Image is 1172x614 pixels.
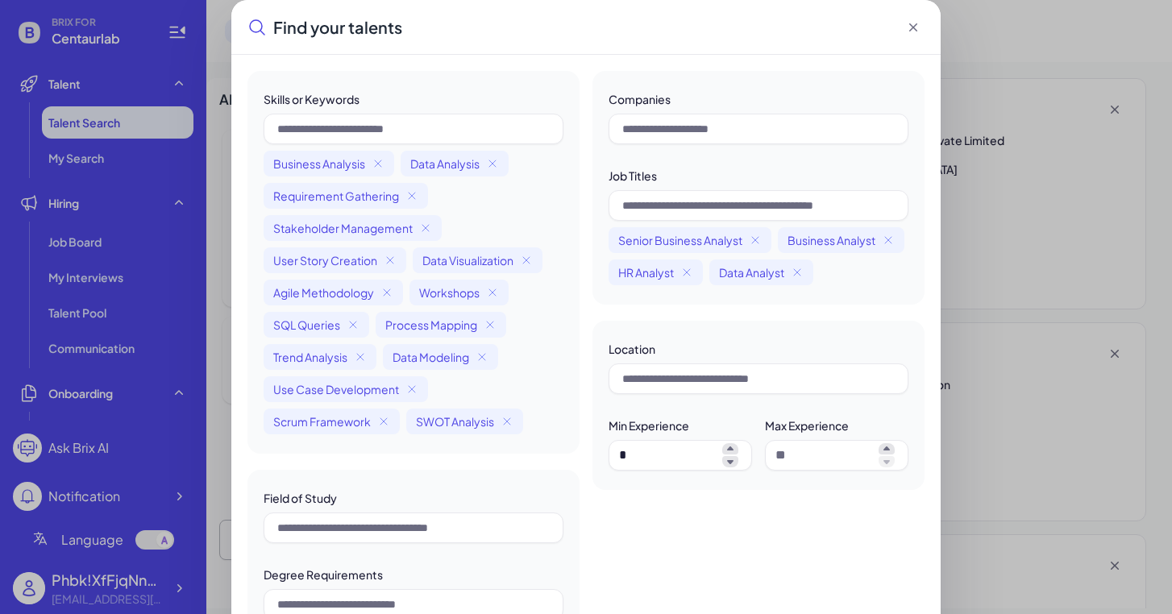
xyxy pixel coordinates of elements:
[393,349,469,365] span: Data Modeling
[273,349,347,365] span: Trend Analysis
[765,418,849,433] label: Max Experience
[609,342,655,356] label: Location
[273,252,377,268] span: User Story Creation
[273,156,365,172] span: Business Analysis
[264,491,337,505] label: Field of Study
[273,220,413,236] span: Stakeholder Management
[273,413,371,429] span: Scrum Framework
[247,16,402,39] div: Find your talents
[273,284,374,301] span: Agile Methodology
[273,317,340,333] span: SQL Queries
[788,232,875,248] span: Business Analyst
[264,92,359,106] label: Skills or Keywords
[609,92,671,106] label: Companies
[609,168,657,183] label: Job Titles
[264,567,383,582] label: Degree Requirements
[273,381,399,397] span: Use Case Development
[618,264,674,280] span: HR Analyst
[609,418,689,433] label: Min Experience
[422,252,513,268] span: Data Visualization
[385,317,477,333] span: Process Mapping
[719,264,784,280] span: Data Analyst
[416,413,494,429] span: SWOT Analysis
[618,232,742,248] span: Senior Business Analyst
[273,188,399,204] span: Requirement Gathering
[419,284,480,301] span: Workshops
[410,156,480,172] span: Data Analysis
